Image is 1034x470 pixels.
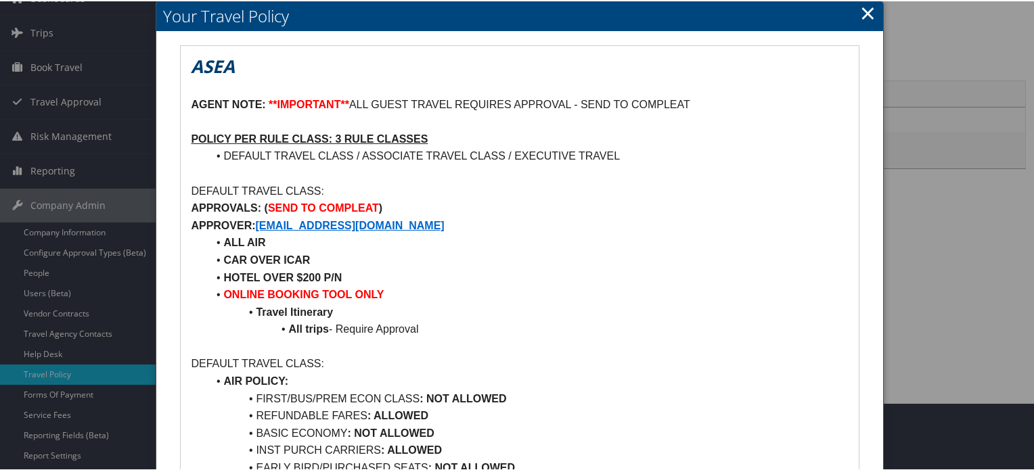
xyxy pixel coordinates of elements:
strong: ) [379,201,382,212]
strong: ONLINE BOOKING TOOL ONLY [223,287,384,299]
strong: ( [265,201,268,212]
strong: SEND TO COMPLEAT [268,201,379,212]
li: BASIC ECONOMY [207,423,848,441]
strong: Travel Itinerary [256,305,333,316]
li: FIRST/BUS/PREM ECON CLASS [207,389,848,406]
strong: CAR OVER ICAR [223,253,310,264]
li: DEFAULT TRAVEL CLASS / ASSOCIATE TRAVEL CLASS / EXECUTIVE TRAVEL [207,146,848,164]
strong: : ALLOWED [381,443,442,454]
li: INST PURCH CARRIERS [207,440,848,458]
strong: AIR POLICY: [223,374,288,385]
strong: APPROVER: [191,218,255,230]
strong: : NOT ALLOWED [348,426,434,438]
em: ASEA [191,53,235,77]
strong: : ALLOWED [367,408,428,420]
strong: HOTEL OVER $200 P/N [223,271,342,282]
li: - Require Approval [207,319,848,337]
strong: APPROVALS: [191,201,261,212]
u: POLICY PER RULE CLASS: 3 RULE CLASSES [191,132,428,143]
p: DEFAULT TRAVEL CLASS: [191,354,848,371]
strong: ALL AIR [223,235,265,247]
strong: All trips [288,322,329,333]
p: ALL GUEST TRAVEL REQUIRES APPROVAL - SEND TO COMPLEAT [191,95,848,112]
a: [EMAIL_ADDRESS][DOMAIN_NAME] [256,218,445,230]
strong: : [420,392,423,403]
p: DEFAULT TRAVEL CLASS: [191,181,848,199]
li: REFUNDABLE FARES [207,406,848,423]
strong: AGENT NOTE: [191,97,265,109]
strong: NOT ALLOWED [426,392,507,403]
